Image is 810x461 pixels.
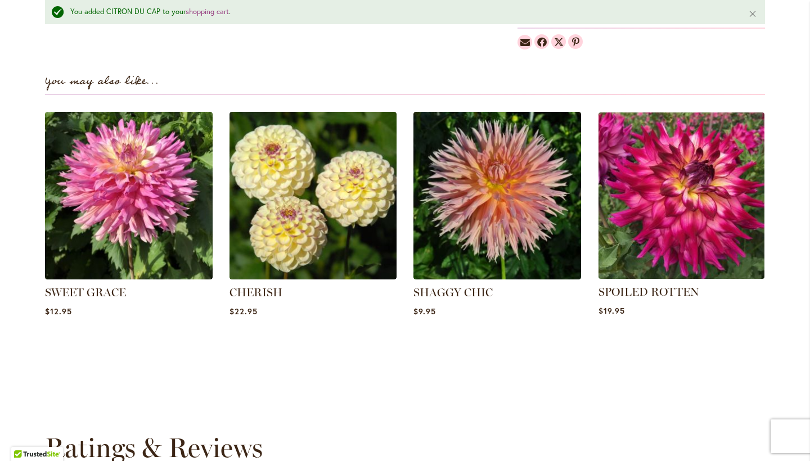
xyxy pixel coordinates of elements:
[45,112,213,279] img: SWEET GRACE
[229,306,258,317] span: $22.95
[8,421,40,453] iframe: Launch Accessibility Center
[229,286,282,299] a: CHERISH
[551,34,566,49] a: Dahlias on Twitter
[45,286,126,299] a: SWEET GRACE
[598,270,765,281] a: SPOILED ROTTEN
[598,285,699,299] a: SPOILED ROTTEN
[598,305,625,316] span: $19.95
[534,34,549,49] a: Dahlias on Facebook
[45,72,159,91] strong: You may also like...
[229,112,397,279] img: CHERISH
[45,271,213,282] a: SWEET GRACE
[229,271,397,282] a: CHERISH
[594,109,768,283] img: SPOILED ROTTEN
[413,286,493,299] a: SHAGGY CHIC
[186,7,229,16] a: shopping cart
[568,34,583,49] a: Dahlias on Pinterest
[413,271,581,282] a: SHAGGY CHIC
[70,7,731,17] div: You added CITRON DU CAP to your .
[413,306,436,317] span: $9.95
[45,306,72,317] span: $12.95
[517,6,620,24] strong: Love it? Share it!
[413,112,581,279] img: SHAGGY CHIC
